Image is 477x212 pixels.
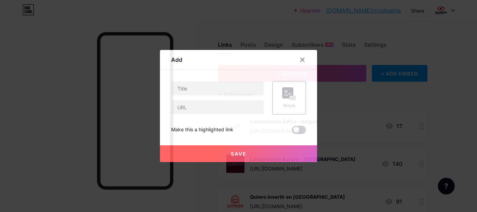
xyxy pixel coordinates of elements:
div: Make this a highlighted link [171,126,233,134]
div: Add [171,56,182,64]
div: Picture [282,103,296,108]
input: URL [171,100,264,114]
span: Save [231,151,247,157]
input: Title [171,81,264,95]
button: Save [160,145,317,162]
